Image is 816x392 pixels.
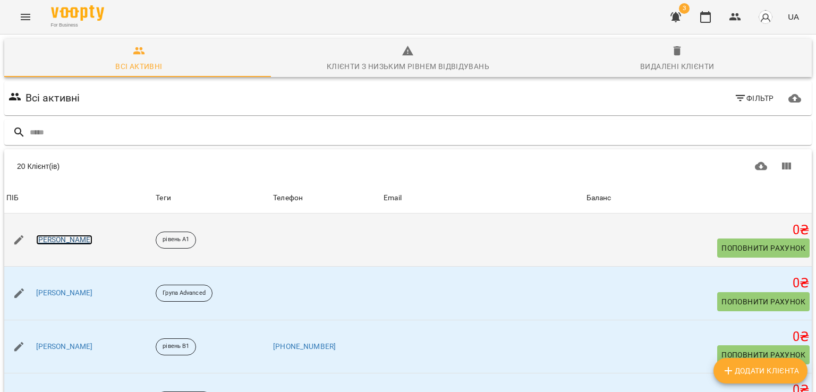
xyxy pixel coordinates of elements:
[36,235,93,245] a: [PERSON_NAME]
[273,192,303,204] div: Sort
[586,275,810,292] h5: 0 ₴
[273,192,379,204] span: Телефон
[721,242,805,254] span: Поповнити рахунок
[384,192,402,204] div: Email
[156,192,269,204] div: Теги
[717,345,810,364] button: Поповнити рахунок
[6,192,19,204] div: Sort
[734,92,774,105] span: Фільтр
[17,161,404,172] div: 20 Клієнт(ів)
[713,358,807,384] button: Додати клієнта
[273,192,303,204] div: Телефон
[384,192,402,204] div: Sort
[586,192,810,204] span: Баланс
[679,3,690,14] span: 3
[586,192,611,204] div: Sort
[156,338,196,355] div: рівень В1
[163,342,189,351] p: рівень В1
[115,60,162,73] div: Всі активні
[163,235,189,244] p: рівень А1
[749,154,774,179] button: Завантажити CSV
[6,192,151,204] span: ПІБ
[717,238,810,258] button: Поповнити рахунок
[722,364,799,377] span: Додати клієнта
[51,22,104,29] span: For Business
[721,348,805,361] span: Поповнити рахунок
[730,89,778,108] button: Фільтр
[273,342,336,351] a: [PHONE_NUMBER]
[784,7,803,27] button: UA
[717,292,810,311] button: Поповнити рахунок
[6,192,19,204] div: ПІБ
[384,192,582,204] span: Email
[327,60,489,73] div: Клієнти з низьким рівнем відвідувань
[51,5,104,21] img: Voopty Logo
[721,295,805,308] span: Поповнити рахунок
[36,288,93,299] a: [PERSON_NAME]
[773,154,799,179] button: Показати колонки
[586,329,810,345] h5: 0 ₴
[758,10,773,24] img: avatar_s.png
[156,232,196,249] div: рівень А1
[156,285,212,302] div: Група Advanced
[163,289,205,298] p: Група Advanced
[586,192,611,204] div: Баланс
[36,342,93,352] a: [PERSON_NAME]
[640,60,714,73] div: Видалені клієнти
[586,222,810,238] h5: 0 ₴
[13,4,38,30] button: Menu
[4,149,812,183] div: Table Toolbar
[788,11,799,22] span: UA
[25,90,80,106] h6: Всі активні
